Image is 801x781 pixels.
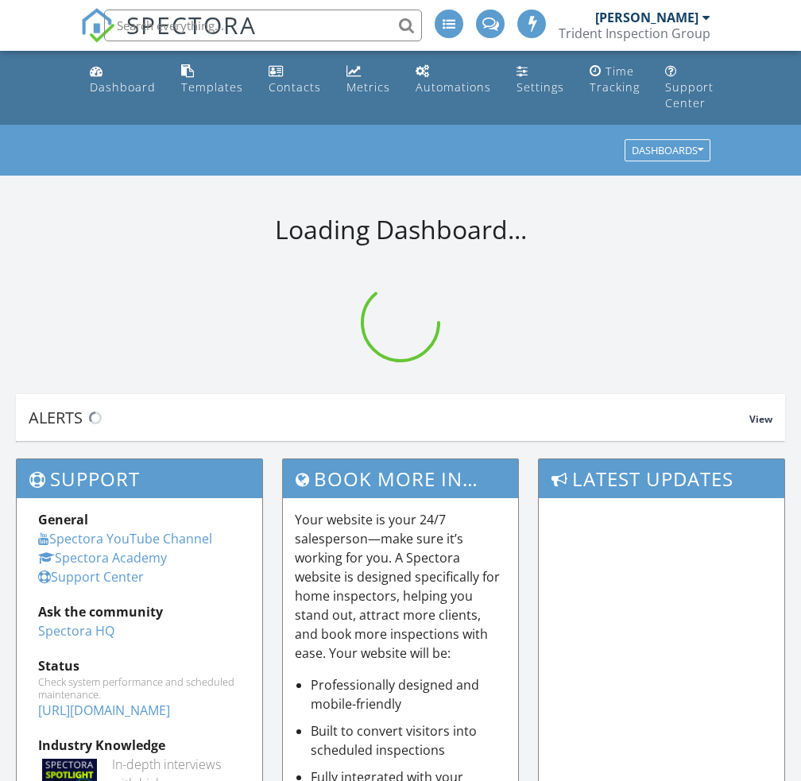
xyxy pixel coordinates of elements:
[590,64,640,95] div: Time Tracking
[269,79,321,95] div: Contacts
[80,21,257,55] a: SPECTORA
[517,79,564,95] div: Settings
[80,8,115,43] img: The Best Home Inspection Software - Spectora
[38,622,114,640] a: Spectora HQ
[38,602,241,621] div: Ask the community
[583,57,646,102] a: Time Tracking
[625,140,710,162] button: Dashboards
[510,57,571,102] a: Settings
[17,459,262,498] h3: Support
[665,79,714,110] div: Support Center
[29,407,749,428] div: Alerts
[83,57,162,102] a: Dashboard
[340,57,397,102] a: Metrics
[632,145,703,157] div: Dashboards
[38,736,241,755] div: Industry Knowledge
[416,79,491,95] div: Automations
[38,511,88,528] strong: General
[311,721,507,760] li: Built to convert visitors into scheduled inspections
[295,510,507,663] p: Your website is your 24/7 salesperson—make sure it’s working for you. A Spectora website is desig...
[38,530,212,547] a: Spectora YouTube Channel
[38,656,241,675] div: Status
[181,79,243,95] div: Templates
[595,10,698,25] div: [PERSON_NAME]
[175,57,250,102] a: Templates
[539,459,784,498] h3: Latest Updates
[90,79,156,95] div: Dashboard
[38,549,167,566] a: Spectora Academy
[283,459,519,498] h3: Book More Inspections
[311,675,507,713] li: Professionally designed and mobile-friendly
[38,568,144,586] a: Support Center
[262,57,327,102] a: Contacts
[559,25,710,41] div: Trident Inspection Group
[38,702,170,719] a: [URL][DOMAIN_NAME]
[346,79,390,95] div: Metrics
[104,10,422,41] input: Search everything...
[749,412,772,426] span: View
[38,675,241,701] div: Check system performance and scheduled maintenance.
[659,57,720,118] a: Support Center
[409,57,497,102] a: Automations (Advanced)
